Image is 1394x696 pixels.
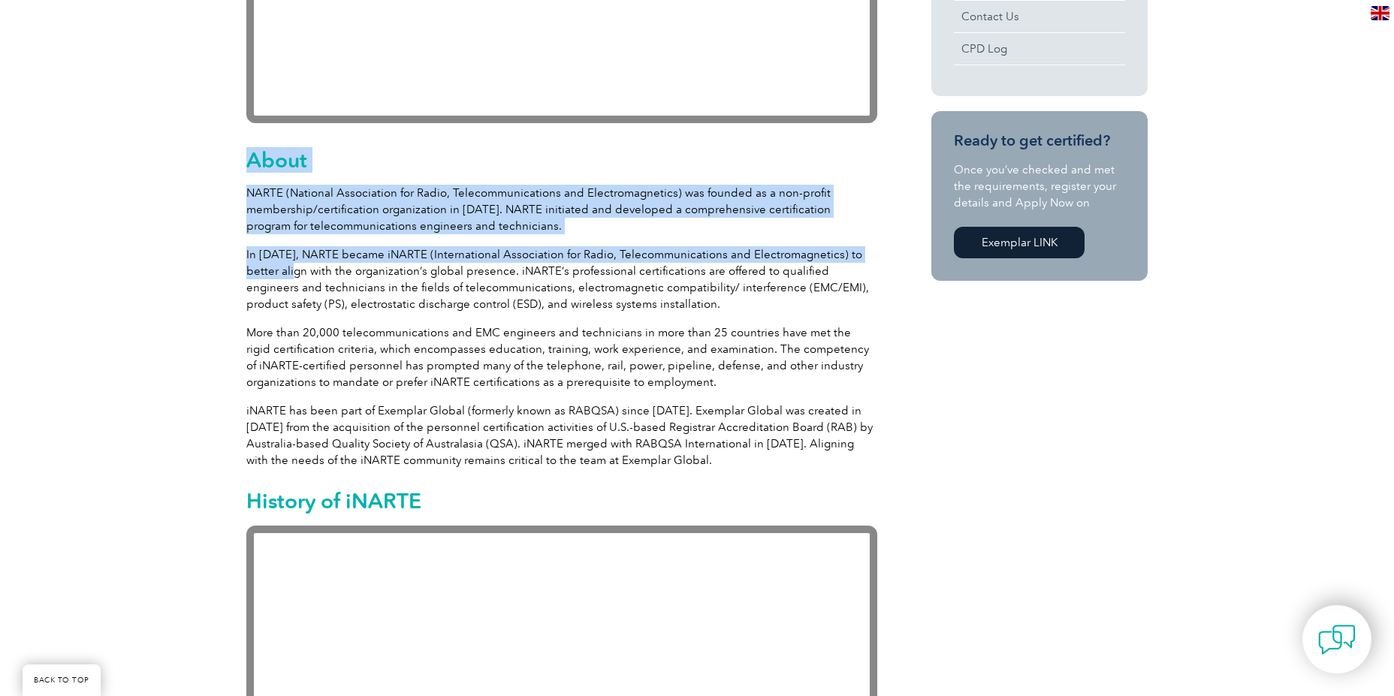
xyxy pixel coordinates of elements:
[954,1,1125,32] a: Contact Us
[246,402,877,469] p: iNARTE has been part of Exemplar Global (formerly known as RABQSA) since [DATE]. Exemplar Global ...
[246,148,877,172] h2: About
[954,227,1085,258] a: Exemplar LINK
[246,324,877,390] p: More than 20,000 telecommunications and EMC engineers and technicians in more than 25 countries h...
[954,33,1125,65] a: CPD Log
[23,664,101,696] a: BACK TO TOP
[1318,621,1356,658] img: contact-chat.png
[954,161,1125,211] p: Once you’ve checked and met the requirements, register your details and Apply Now on
[954,131,1125,150] h3: Ready to get certified?
[246,246,877,312] p: In [DATE], NARTE became iNARTE (International Association for Radio, Telecommunications and Elect...
[246,489,877,513] h2: History of iNARTE
[1371,6,1389,20] img: en
[246,185,877,234] p: NARTE (National Association for Radio, Telecommunications and Electromagnetics) was founded as a ...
